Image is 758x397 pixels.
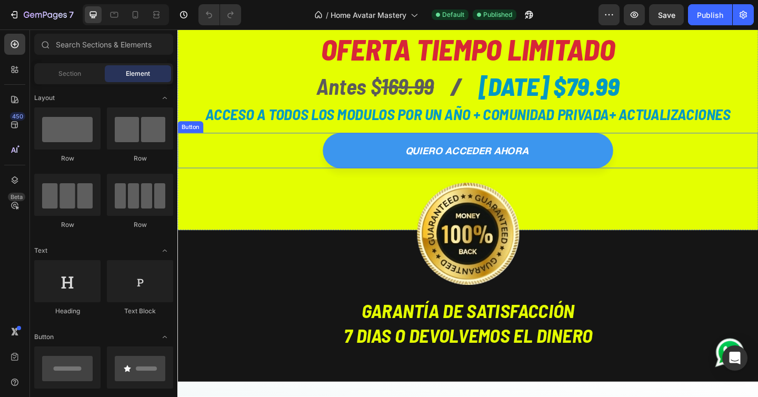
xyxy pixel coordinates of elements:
[107,220,173,230] div: Row
[69,8,74,21] p: 7
[261,167,372,278] img: Alt Image
[34,154,101,163] div: Row
[10,112,25,121] div: 450
[58,69,81,78] span: Section
[156,242,173,259] span: Toggle open
[34,220,101,230] div: Row
[34,34,173,55] input: Search Sections & Elements
[326,43,482,81] h2: [DATE] $79.99
[156,329,173,345] span: Toggle open
[126,69,150,78] span: Element
[156,90,173,106] span: Toggle open
[158,113,474,151] a: quiero acceder ahora
[107,154,173,163] div: Row
[722,345,747,371] div: Open Intercom Messenger
[198,4,241,25] div: Undo/Redo
[296,43,311,81] h2: /
[697,9,723,21] div: Publish
[688,4,732,25] button: Publish
[34,306,101,316] div: Heading
[177,29,758,397] iframe: Design area
[442,10,464,19] span: Default
[2,102,26,111] div: Button
[34,246,47,255] span: Text
[29,81,603,105] h2: acceso a todos los modulos por un año + comunidad privada+ actualizaciones
[222,47,279,76] s: 169.99
[34,93,55,103] span: Layout
[483,10,512,19] span: Published
[4,4,78,25] button: 7
[658,11,675,19] span: Save
[326,9,328,21] span: /
[107,306,173,316] div: Text Block
[649,4,684,25] button: Save
[150,45,280,78] h2: antes $
[8,193,25,201] div: Beta
[87,291,545,348] h2: Garantía de Satisfacción 7 dias o devolvemos el dinero
[34,332,54,342] span: Button
[247,125,384,140] p: quiero acceder ahora
[331,9,406,21] span: Home Avatar Mastery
